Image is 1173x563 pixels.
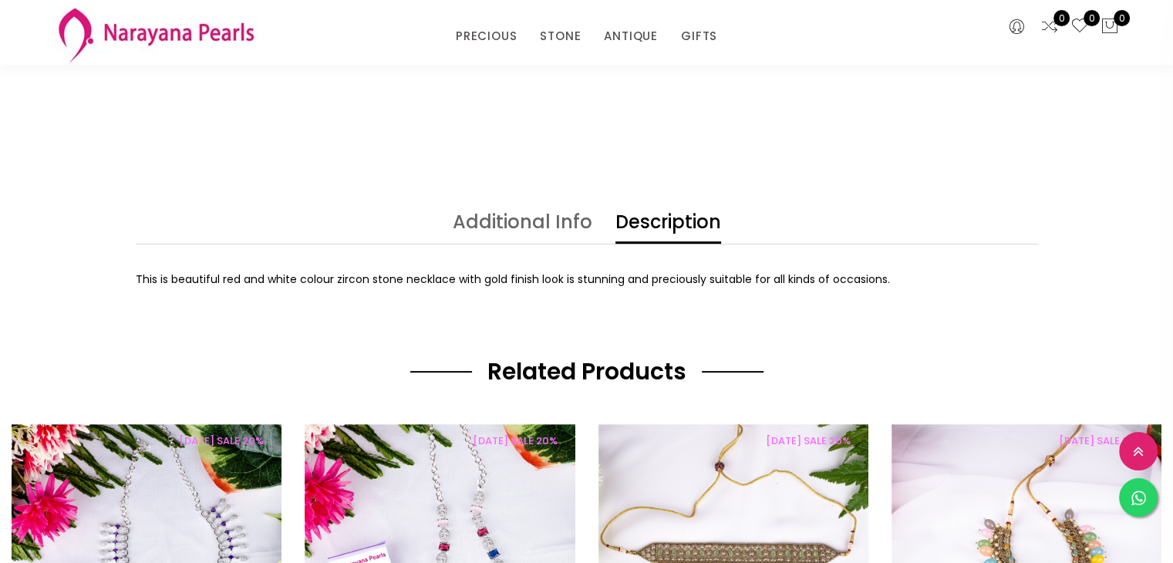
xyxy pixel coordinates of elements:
a: Description [615,213,721,244]
div: This is beautiful red and white colour zircon stone necklace with gold finish look is stunning an... [136,270,1038,288]
span: [DATE] SALE 20% [464,433,566,448]
a: 0 [1040,17,1059,37]
span: 0 [1053,10,1070,26]
span: 0 [1084,10,1100,26]
span: 0 [1114,10,1130,26]
a: ANTIQUE [604,25,658,48]
a: GIFTS [681,25,717,48]
a: 0 [1070,17,1089,37]
h2: Related Products [487,358,686,386]
span: [DATE] SALE 20% [1050,433,1152,448]
button: 0 [1101,17,1119,37]
span: [DATE] SALE 20% [757,433,859,448]
span: [DATE] SALE 20% [170,433,272,448]
a: STONE [540,25,581,48]
a: PRECIOUS [456,25,517,48]
a: Additional Info [453,213,592,244]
